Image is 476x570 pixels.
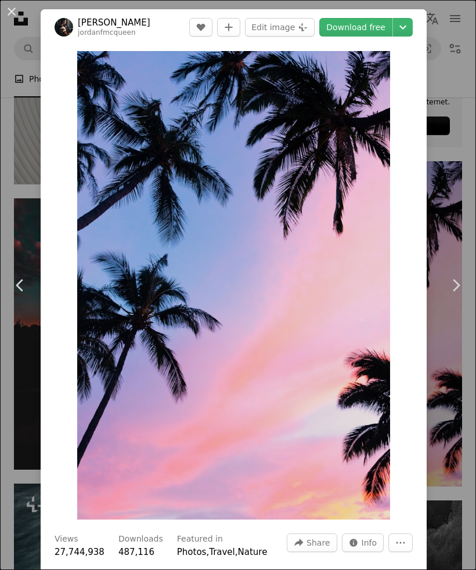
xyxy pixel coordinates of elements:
[78,17,150,28] a: [PERSON_NAME]
[118,547,154,557] span: 487,116
[362,534,377,551] span: Info
[55,18,73,37] img: Go to Jordan McQueen's profile
[55,533,78,545] h3: Views
[388,533,413,552] button: More Actions
[238,547,268,557] a: Nature
[306,534,330,551] span: Share
[77,51,390,520] button: Zoom in on this image
[78,28,136,37] a: jordanfmcqueen
[206,547,209,557] span: ,
[77,51,390,520] img: low-angle photography coconut trees during golden hour
[245,18,315,37] button: Edit image
[209,547,235,557] a: Travel
[118,533,163,545] h3: Downloads
[287,533,337,552] button: Share this image
[393,18,413,37] button: Choose download size
[235,547,238,557] span: ,
[319,18,392,37] a: Download free
[55,547,104,557] span: 27,744,938
[177,547,207,557] a: Photos
[217,18,240,37] button: Add to Collection
[342,533,384,552] button: Stats about this image
[435,230,476,341] a: Next
[189,18,212,37] button: Like
[177,533,223,545] h3: Featured in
